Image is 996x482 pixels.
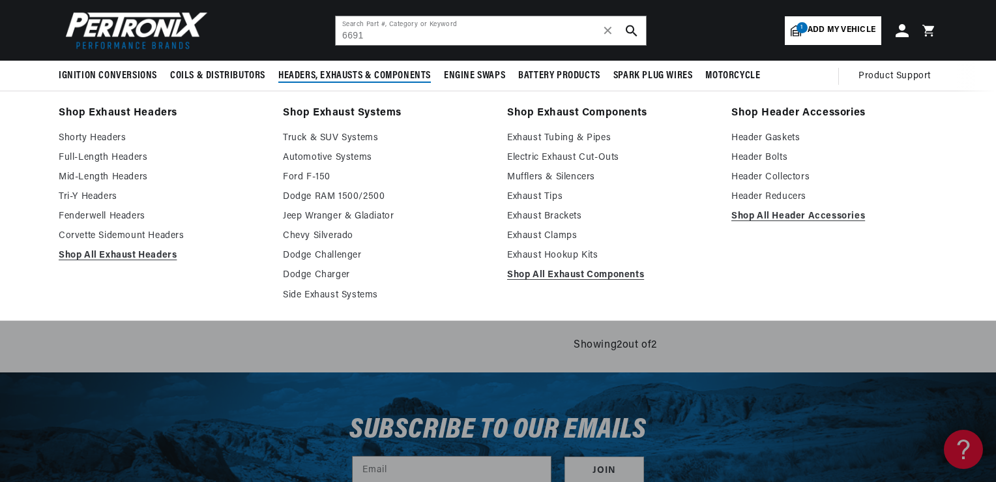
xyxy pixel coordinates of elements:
summary: Battery Products [512,61,607,91]
a: Header Gaskets [731,130,937,146]
h3: Subscribe to our emails [349,418,647,443]
a: Exhaust Tips [507,189,713,205]
a: Header Bolts [731,150,937,166]
summary: Engine Swaps [437,61,512,91]
a: Shorty Headers [59,130,265,146]
a: Shop Header Accessories [731,104,937,123]
summary: Product Support [858,61,937,92]
span: Motorcycle [705,69,760,83]
a: Side Exhaust Systems [283,288,489,303]
a: Header Reducers [731,189,937,205]
span: 1 [797,22,808,33]
a: Fenderwell Headers [59,209,265,224]
a: Dodge Charger [283,267,489,283]
a: Shop All Exhaust Headers [59,248,265,264]
summary: Motorcycle [699,61,767,91]
summary: Spark Plug Wires [607,61,699,91]
a: Shop Exhaust Headers [59,104,265,123]
span: Engine Swaps [444,69,505,83]
a: Truck & SUV Systems [283,130,489,146]
summary: Headers, Exhausts & Components [272,61,437,91]
a: Electric Exhaust Cut-Outs [507,150,713,166]
a: Mufflers & Silencers [507,170,713,185]
span: Product Support [858,69,931,83]
span: Showing 2 out of 2 [574,337,657,354]
span: Spark Plug Wires [613,69,693,83]
span: Battery Products [518,69,600,83]
a: Shop All Header Accessories [731,209,937,224]
a: Corvette Sidemount Headers [59,228,265,244]
img: Pertronix [59,8,209,53]
a: Ford F-150 [283,170,489,185]
a: Shop All Exhaust Components [507,267,713,283]
a: Dodge RAM 1500/2500 [283,189,489,205]
span: Ignition Conversions [59,69,157,83]
summary: Coils & Distributors [164,61,272,91]
a: Automotive Systems [283,150,489,166]
a: Mid-Length Headers [59,170,265,185]
span: Add my vehicle [808,24,875,37]
a: Exhaust Clamps [507,228,713,244]
a: Dodge Challenger [283,248,489,264]
a: Jeep Wranger & Gladiator [283,209,489,224]
a: Tri-Y Headers [59,189,265,205]
a: Exhaust Hookup Kits [507,248,713,264]
a: Shop Exhaust Systems [283,104,489,123]
summary: Ignition Conversions [59,61,164,91]
input: Search Part #, Category or Keyword [336,16,646,45]
span: Headers, Exhausts & Components [278,69,431,83]
a: Shop Exhaust Components [507,104,713,123]
span: Coils & Distributors [170,69,265,83]
a: 1Add my vehicle [785,16,881,45]
a: Exhaust Brackets [507,209,713,224]
a: Header Collectors [731,170,937,185]
button: search button [617,16,646,45]
a: Chevy Silverado [283,228,489,244]
a: Exhaust Tubing & Pipes [507,130,713,146]
a: Full-Length Headers [59,150,265,166]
